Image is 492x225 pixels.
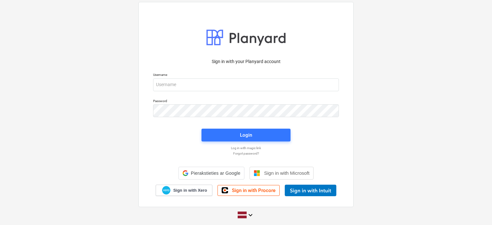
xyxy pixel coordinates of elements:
[153,99,339,104] p: Password
[217,185,280,196] a: Sign in with Procore
[162,186,170,195] img: Xero logo
[153,78,339,91] input: Username
[150,151,342,156] a: Forgot password?
[201,129,291,141] button: Login
[150,146,342,150] a: Log in with magic link
[191,171,241,176] span: Pierakstieties ar Google
[153,73,339,78] p: Username
[173,188,207,193] span: Sign in with Xero
[264,170,309,176] span: Sign in with Microsoft
[178,167,245,180] div: Pierakstieties ar Google
[240,131,252,139] div: Login
[232,188,275,193] span: Sign in with Procore
[153,58,339,65] p: Sign in with your Planyard account
[247,211,254,219] i: keyboard_arrow_down
[254,170,260,176] img: Microsoft logo
[156,185,213,196] a: Sign in with Xero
